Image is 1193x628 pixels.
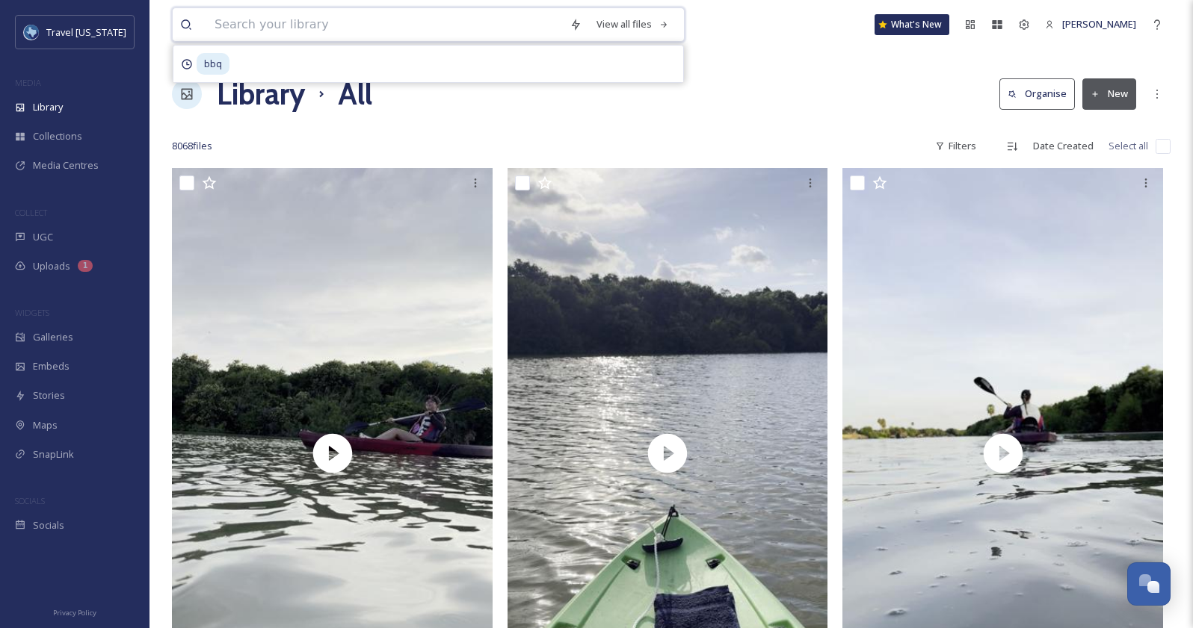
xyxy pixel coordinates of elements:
[33,518,64,532] span: Socials
[33,330,73,344] span: Galleries
[1127,562,1171,606] button: Open Chat
[33,259,70,273] span: Uploads
[46,25,126,39] span: Travel [US_STATE]
[33,158,99,172] span: Media Centres
[78,260,93,272] div: 1
[999,78,1075,109] button: Organise
[24,25,39,40] img: images%20%281%29.jpeg
[33,230,53,244] span: UGC
[15,207,47,218] span: COLLECT
[53,608,96,618] span: Privacy Policy
[33,359,70,373] span: Embeds
[33,418,58,432] span: Maps
[1109,139,1148,153] span: Select all
[1026,131,1101,161] div: Date Created
[217,72,305,116] a: Library
[33,447,74,461] span: SnapLink
[928,131,984,161] div: Filters
[207,8,562,41] input: Search your library
[338,72,372,116] h1: All
[1082,78,1136,109] button: New
[15,307,49,318] span: WIDGETS
[33,100,63,114] span: Library
[172,139,212,153] span: 8068 file s
[15,77,41,88] span: MEDIA
[589,10,676,39] a: View all files
[1038,10,1144,39] a: [PERSON_NAME]
[33,129,82,143] span: Collections
[999,78,1082,109] a: Organise
[875,14,949,35] a: What's New
[53,603,96,621] a: Privacy Policy
[15,495,45,506] span: SOCIALS
[1062,17,1136,31] span: [PERSON_NAME]
[197,53,229,75] span: bbq
[33,388,65,402] span: Stories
